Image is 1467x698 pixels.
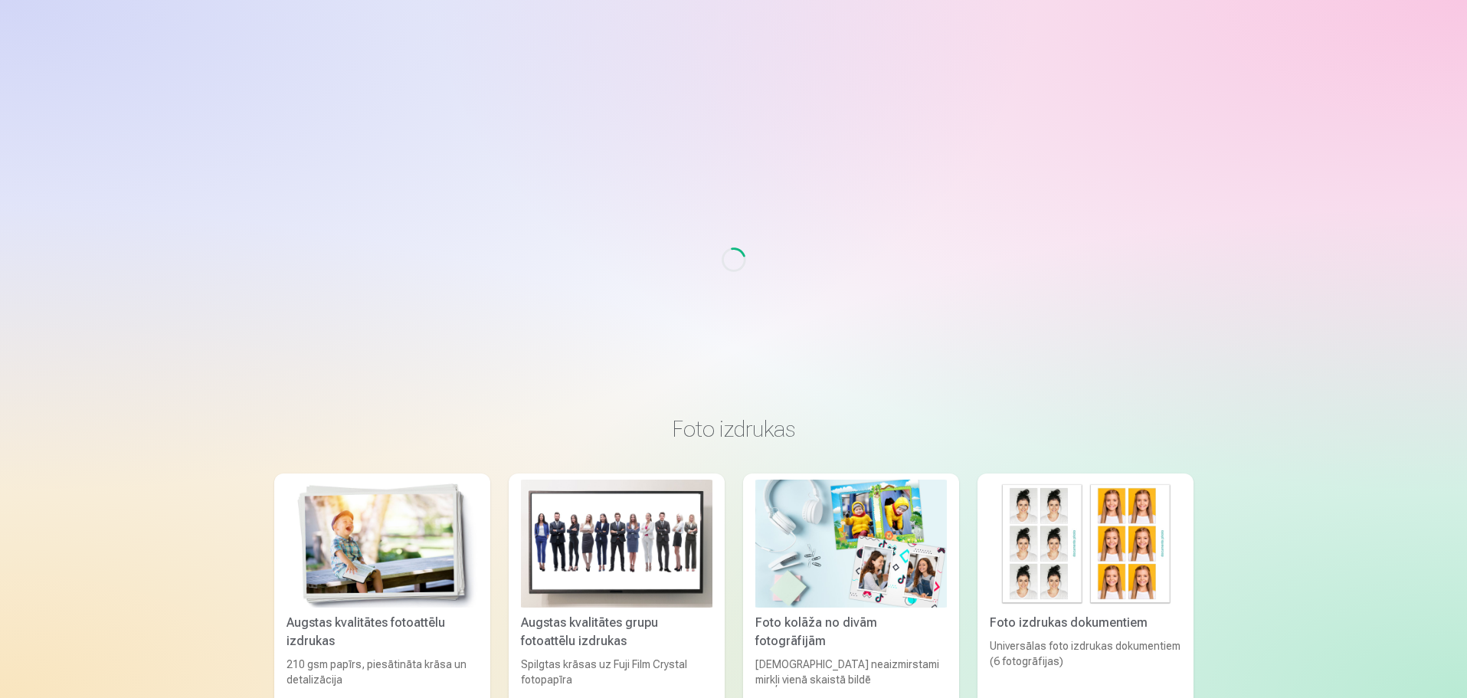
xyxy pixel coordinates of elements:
div: Universālas foto izdrukas dokumentiem (6 fotogrāfijas) [984,638,1187,687]
div: Foto kolāža no divām fotogrāfijām [749,614,953,650]
div: 210 gsm papīrs, piesātināta krāsa un detalizācija [280,657,484,687]
img: Foto izdrukas dokumentiem [990,480,1181,608]
img: Foto kolāža no divām fotogrāfijām [755,480,947,608]
img: Augstas kvalitātes fotoattēlu izdrukas [287,480,478,608]
div: [DEMOGRAPHIC_DATA] neaizmirstami mirkļi vienā skaistā bildē [749,657,953,687]
img: Augstas kvalitātes grupu fotoattēlu izdrukas [521,480,712,608]
div: Augstas kvalitātes grupu fotoattēlu izdrukas [515,614,719,650]
div: Augstas kvalitātes fotoattēlu izdrukas [280,614,484,650]
div: Foto izdrukas dokumentiem [984,614,1187,632]
h3: Foto izdrukas [287,415,1181,443]
div: Spilgtas krāsas uz Fuji Film Crystal fotopapīra [515,657,719,687]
